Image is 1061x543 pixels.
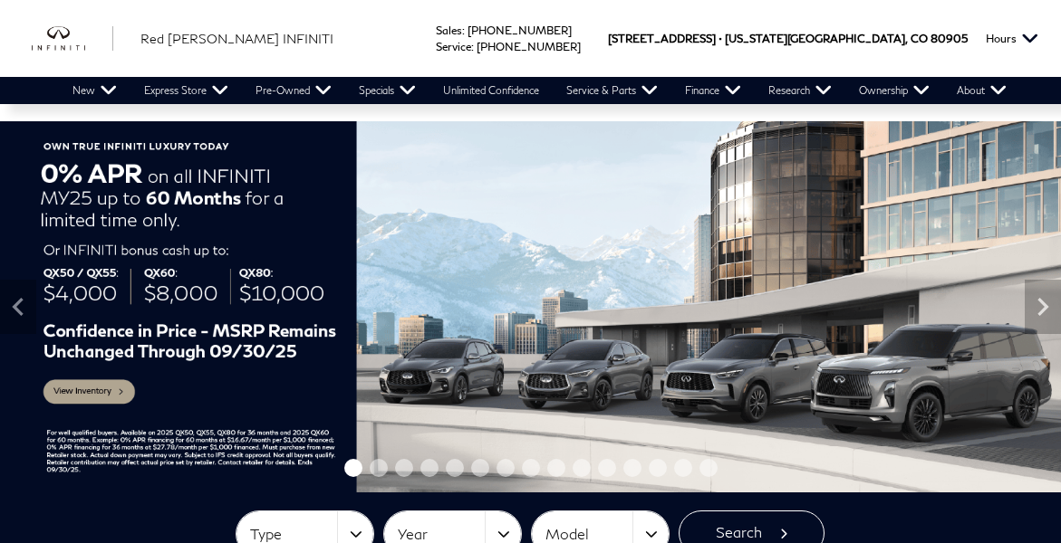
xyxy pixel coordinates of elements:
span: Go to slide 11 [598,459,616,477]
a: Ownership [845,77,943,104]
span: Go to slide 10 [573,459,591,477]
span: Go to slide 8 [522,459,540,477]
img: INFINITI [32,26,113,51]
span: Go to slide 9 [547,459,565,477]
a: Express Store [130,77,242,104]
a: About [943,77,1020,104]
span: Go to slide 5 [446,459,464,477]
span: Red [PERSON_NAME] INFINITI [140,31,333,46]
span: : [462,24,465,37]
a: infiniti [32,26,113,51]
span: Go to slide 6 [471,459,489,477]
span: Go to slide 13 [649,459,667,477]
a: [STREET_ADDRESS] • [US_STATE][GEOGRAPHIC_DATA], CO 80905 [608,32,968,45]
a: Research [755,77,845,104]
nav: Main Navigation [59,77,1020,104]
span: Go to slide 7 [497,459,515,477]
a: Service & Parts [553,77,671,104]
span: Go to slide 3 [395,459,413,477]
span: Go to slide 15 [699,459,718,477]
span: Go to slide 2 [370,459,388,477]
span: Go to slide 4 [420,459,439,477]
a: [PHONE_NUMBER] [468,24,572,37]
a: Finance [671,77,755,104]
span: Go to slide 14 [674,459,692,477]
a: [PHONE_NUMBER] [477,40,581,53]
span: Sales [436,24,462,37]
a: Unlimited Confidence [429,77,553,104]
span: : [471,40,474,53]
span: Service [436,40,471,53]
a: New [59,77,130,104]
a: Pre-Owned [242,77,345,104]
div: Next [1025,280,1061,334]
span: Go to slide 12 [623,459,641,477]
a: Specials [345,77,429,104]
a: Red [PERSON_NAME] INFINITI [140,29,333,48]
span: Go to slide 1 [344,459,362,477]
